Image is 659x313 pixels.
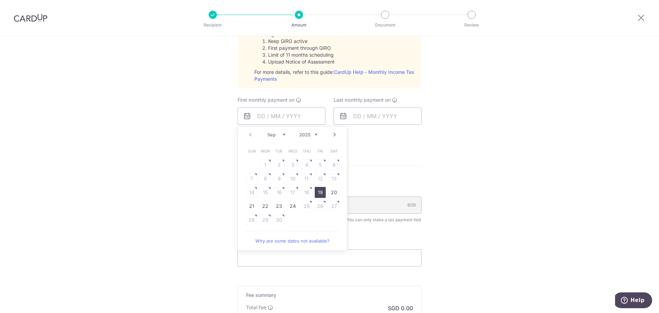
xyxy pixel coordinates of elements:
input: DD / MM / YYYY [334,108,421,125]
span: Tuesday [274,146,285,157]
a: CardUp Help - Monthly Income Tax Payments [254,69,414,82]
img: CardUp [14,14,47,22]
iframe: Opens a widget where you can find more information [615,292,652,310]
a: 24 [287,201,298,212]
span: Thursday [301,146,312,157]
input: DD / MM / YYYY [238,108,325,125]
p: Document [360,22,411,29]
span: Saturday [328,146,339,157]
p: Amount [274,22,324,29]
a: 21 [246,201,257,212]
li: First payment through GIRO [268,45,416,52]
a: 19 [315,187,326,198]
li: Keep GIRO active [268,38,416,45]
span: First monthly payment on [238,97,294,103]
p: Review [446,22,497,29]
p: SGD 0.00 [388,304,413,312]
div: To set up monthly income tax payments on CardUp, please ensure the following: For more details, r... [254,24,416,82]
a: 20 [328,187,339,198]
span: Monday [260,146,271,157]
span: Sunday [246,146,257,157]
p: Total Fee [246,304,266,311]
span: Friday [315,146,326,157]
p: Recipient [187,22,238,29]
span: Last monthly payment on [334,97,391,103]
a: Why are some dates not available? [246,234,339,248]
a: 22 [260,201,271,212]
a: 23 [274,201,285,212]
h5: Fee summary [246,292,413,299]
div: 9/35 [407,202,416,209]
li: Limit of 11 months scheduling [268,52,416,58]
a: Next [331,131,339,139]
li: Upload Notice of Assessment [268,58,416,65]
span: Wednesday [287,146,298,157]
